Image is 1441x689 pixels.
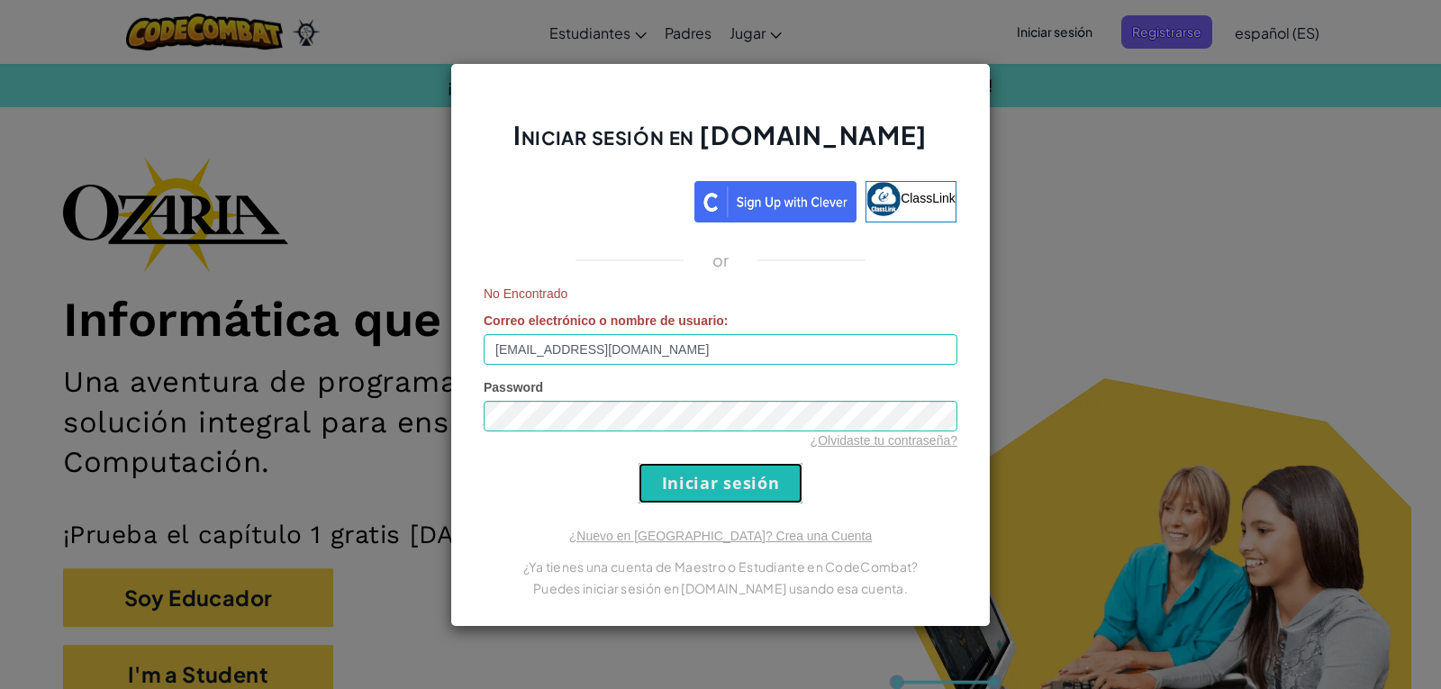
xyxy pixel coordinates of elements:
iframe: Botón Iniciar sesión con Google [476,179,694,219]
input: Iniciar sesión [639,463,802,503]
img: clever_sso_button@2x.png [694,181,856,222]
h2: Iniciar sesión en [DOMAIN_NAME] [484,118,957,170]
span: No Encontrado [484,285,957,303]
a: ¿Olvidaste tu contraseña? [811,433,957,448]
img: classlink-logo-small.png [866,182,901,216]
p: ¿Ya tienes una cuenta de Maestro o Estudiante en CodeCombat? [484,556,957,577]
p: Puedes iniciar sesión en [DOMAIN_NAME] usando esa cuenta. [484,577,957,599]
span: Correo electrónico o nombre de usuario [484,313,724,328]
p: or [712,249,730,271]
a: ¿Nuevo en [GEOGRAPHIC_DATA]? Crea una Cuenta [569,529,872,543]
label: : [484,312,729,330]
span: Password [484,380,543,394]
span: ClassLink [901,190,956,204]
